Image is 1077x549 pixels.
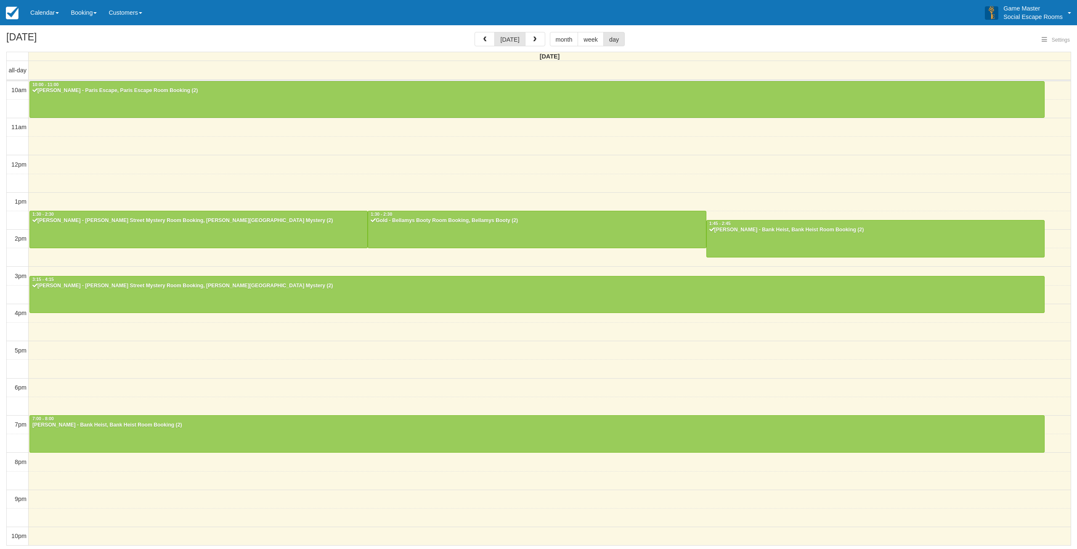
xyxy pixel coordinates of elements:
[15,235,27,242] span: 2pm
[15,347,27,354] span: 5pm
[371,212,392,217] span: 1:30 - 2:30
[32,277,54,282] span: 3:15 - 4:15
[603,32,625,46] button: day
[32,88,1042,94] div: [PERSON_NAME] - Paris Escape, Paris Escape Room Booking (2)
[15,273,27,279] span: 3pm
[1037,34,1075,46] button: Settings
[1052,37,1070,43] span: Settings
[32,416,54,421] span: 7:00 - 8:00
[706,220,1045,257] a: 1:45 - 2:45[PERSON_NAME] - Bank Heist, Bank Heist Room Booking (2)
[540,53,560,60] span: [DATE]
[15,496,27,502] span: 9pm
[709,227,1042,233] div: [PERSON_NAME] - Bank Heist, Bank Heist Room Booking (2)
[32,283,1042,289] div: [PERSON_NAME] - [PERSON_NAME] Street Mystery Room Booking, [PERSON_NAME][GEOGRAPHIC_DATA] Mystery...
[15,459,27,465] span: 8pm
[578,32,604,46] button: week
[6,7,19,19] img: checkfront-main-nav-mini-logo.png
[6,32,113,48] h2: [DATE]
[15,384,27,391] span: 6pm
[32,422,1042,429] div: [PERSON_NAME] - Bank Heist, Bank Heist Room Booking (2)
[29,211,368,248] a: 1:30 - 2:30[PERSON_NAME] - [PERSON_NAME] Street Mystery Room Booking, [PERSON_NAME][GEOGRAPHIC_DA...
[32,212,54,217] span: 1:30 - 2:30
[1003,13,1063,21] p: Social Escape Rooms
[11,124,27,130] span: 11am
[368,211,706,248] a: 1:30 - 2:30Gold - Bellamys Booty Room Booking, Bellamys Booty (2)
[15,310,27,316] span: 4pm
[11,87,27,93] span: 10am
[985,6,998,19] img: A3
[29,276,1045,313] a: 3:15 - 4:15[PERSON_NAME] - [PERSON_NAME] Street Mystery Room Booking, [PERSON_NAME][GEOGRAPHIC_DA...
[29,81,1045,118] a: 10:00 - 11:00[PERSON_NAME] - Paris Escape, Paris Escape Room Booking (2)
[32,82,58,87] span: 10:00 - 11:00
[11,161,27,168] span: 12pm
[15,198,27,205] span: 1pm
[29,415,1045,452] a: 7:00 - 8:00[PERSON_NAME] - Bank Heist, Bank Heist Room Booking (2)
[15,421,27,428] span: 7pm
[11,533,27,539] span: 10pm
[550,32,578,46] button: month
[9,67,27,74] span: all-day
[370,217,703,224] div: Gold - Bellamys Booty Room Booking, Bellamys Booty (2)
[494,32,525,46] button: [DATE]
[709,221,731,226] span: 1:45 - 2:45
[1003,4,1063,13] p: Game Master
[32,217,365,224] div: [PERSON_NAME] - [PERSON_NAME] Street Mystery Room Booking, [PERSON_NAME][GEOGRAPHIC_DATA] Mystery...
